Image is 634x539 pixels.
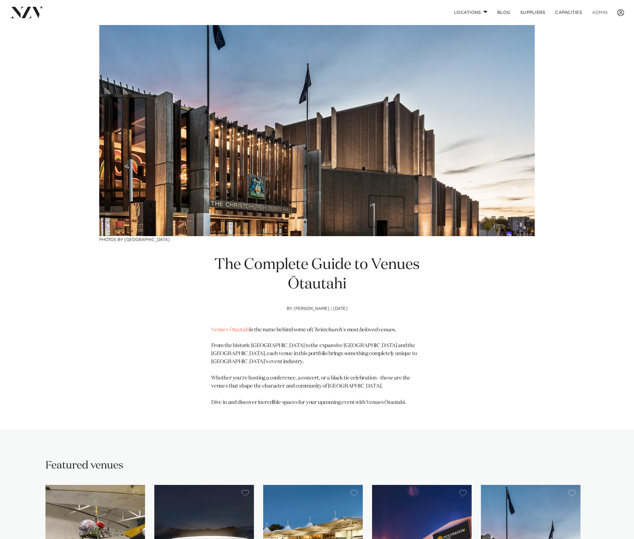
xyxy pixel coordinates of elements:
a: ADMIN [587,6,612,19]
img: The Complete Guide to Venues Ōtautahi [99,25,535,236]
em: Christchurch's most beloved venues. [311,327,396,333]
a: SUPPLIERS [515,6,550,19]
a: Ōtautahi [229,327,250,333]
p: is the name behind some of [211,326,423,334]
a: BLOG [492,6,515,19]
img: nzv-logo.png [10,7,44,18]
h2: Featured venues [45,459,123,473]
a: Capacities [550,6,587,19]
h3: Photos by [GEOGRAPHIC_DATA] [99,236,535,243]
h1: The Complete Guide to Venues Ōtautahi [211,255,423,294]
p: From the historic [GEOGRAPHIC_DATA] to the expansive [GEOGRAPHIC_DATA] and the [GEOGRAPHIC_DATA],... [211,342,423,407]
a: Venues [211,327,229,333]
h4: by [PERSON_NAME] | [DATE] [211,307,423,326]
a: Locations [449,6,492,19]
